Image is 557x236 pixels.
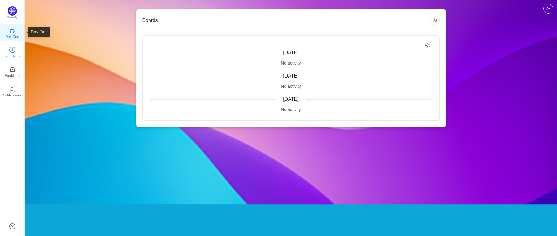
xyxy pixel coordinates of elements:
p: Quantify [7,16,18,20]
i: icon: setting [425,43,430,48]
div: No activity [150,83,432,90]
p: TimeSpent [4,53,21,59]
a: icon: question-circle [9,223,15,229]
span: [DATE] [283,50,298,55]
i: icon: inbox [9,66,15,73]
p: Workload [5,73,20,78]
i: icon: notification [9,86,15,92]
a: icon: clock-circleTimeSpent [9,49,15,55]
i: icon: coffee [9,27,15,33]
i: icon: clock-circle [9,47,15,53]
a: icon: coffeeDay One [9,29,15,35]
a: icon: notificationNotifications [9,88,15,94]
img: Quantify [8,6,17,16]
span: [DATE] [283,96,298,102]
a: icon: inboxWorkload [9,68,15,74]
span: [DATE] [283,73,298,78]
p: Notifications [3,92,22,98]
button: icon: setting [430,16,440,25]
div: No activity [150,60,432,66]
div: No activity [150,106,432,113]
h3: Boards [142,17,430,24]
button: icon: picture [543,4,553,14]
p: Day One [5,34,19,39]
